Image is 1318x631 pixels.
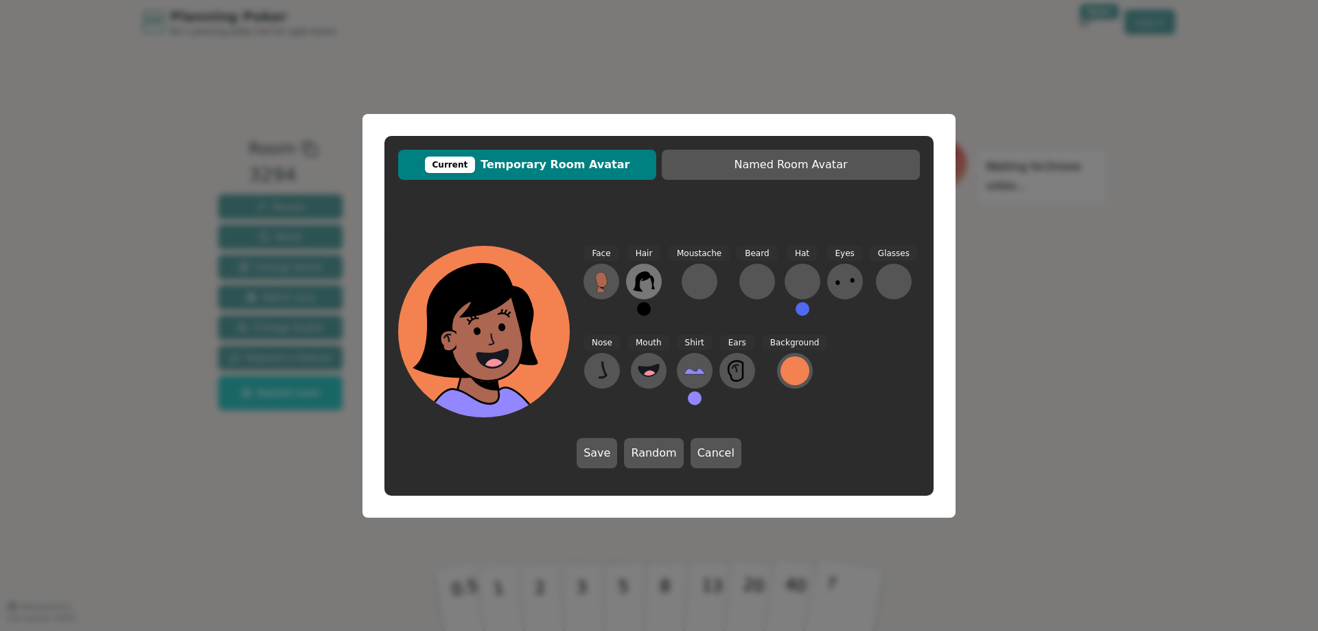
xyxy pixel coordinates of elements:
span: Beard [737,246,777,262]
button: Random [624,438,683,468]
span: Hat [787,246,818,262]
span: Background [762,335,828,351]
button: Named Room Avatar [662,150,920,180]
span: Face [583,246,618,262]
span: Moustache [669,246,730,262]
button: Cancel [691,438,741,468]
span: Nose [583,335,621,351]
span: Ears [720,335,754,351]
span: Eyes [827,246,863,262]
span: Hair [627,246,661,262]
button: Save [577,438,617,468]
span: Shirt [677,335,713,351]
span: Glasses [870,246,918,262]
span: Named Room Avatar [669,157,913,173]
span: Mouth [627,335,670,351]
div: Current [425,157,476,173]
button: CurrentTemporary Room Avatar [398,150,656,180]
span: Temporary Room Avatar [405,157,649,173]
